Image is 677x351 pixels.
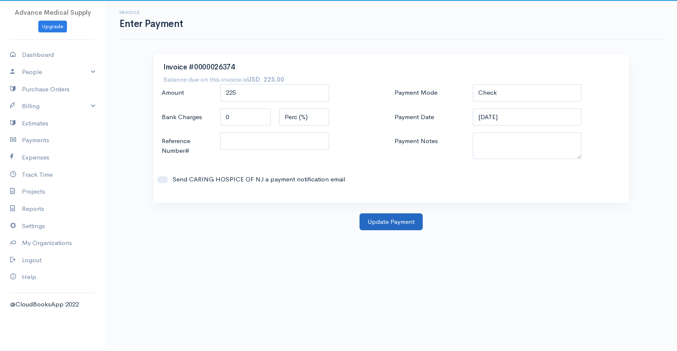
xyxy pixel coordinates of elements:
label: Payment Date [390,109,469,126]
h7: Balance due on this invoice is [163,75,284,83]
h3: Invoice #0000026374 [163,64,619,72]
button: Update Payment [360,213,423,231]
label: Bank Charges [157,109,216,126]
label: Reference Number# [157,133,216,159]
label: Send CARING HOSPICE OF NJ a payment notification email [168,175,384,184]
a: Upgrade [38,21,67,33]
label: Payment Mode [390,84,469,101]
label: Amount [157,84,216,101]
strong: USD 225.00 [247,75,284,83]
span: Advance Medical Supply [15,8,91,16]
h1: Enter Payment [120,19,183,29]
div: @CloudBooksApp 2022 [10,300,95,309]
label: Payment Notes [390,133,469,158]
h6: Invoice [120,10,183,15]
